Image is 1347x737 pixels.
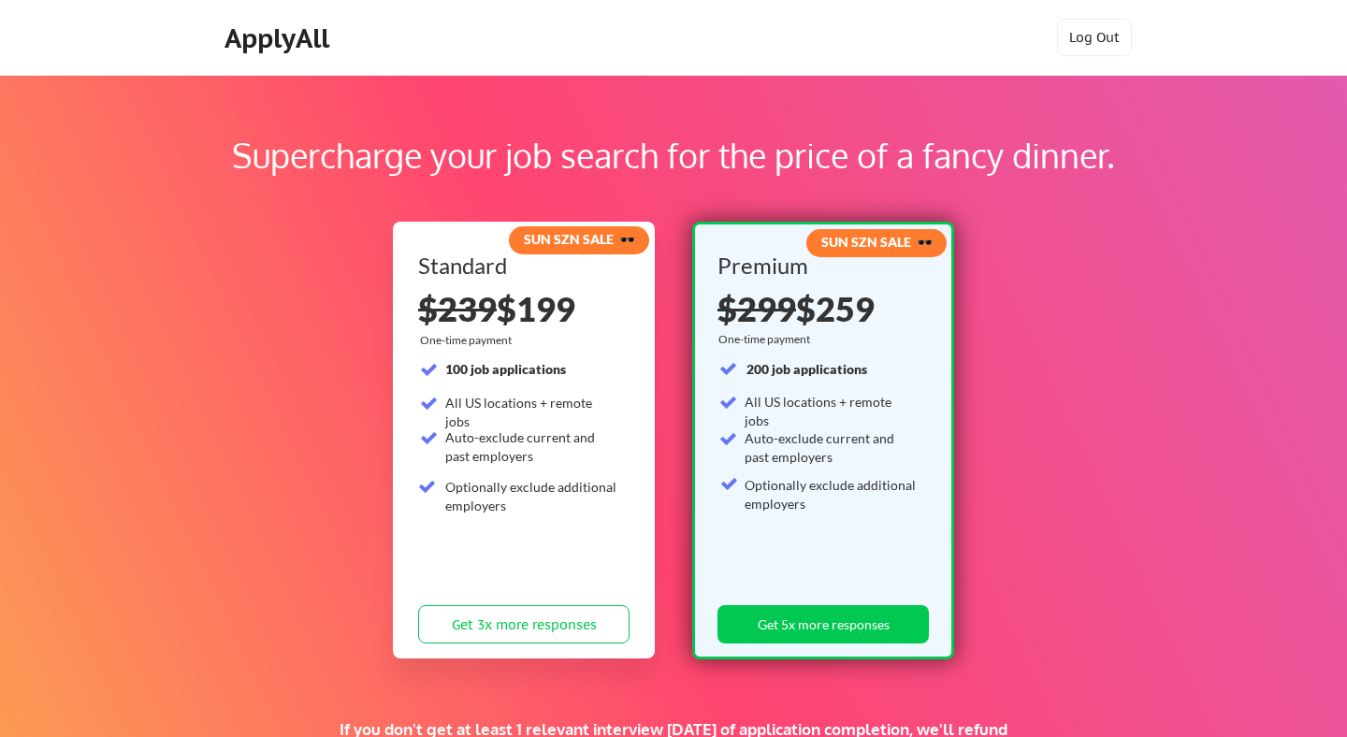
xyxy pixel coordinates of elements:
[445,428,618,465] div: Auto-exclude current and past employers
[717,254,922,277] div: Premium
[746,361,867,377] strong: 200 job applications
[717,288,796,329] s: $299
[524,231,635,247] strong: SUN SZN SALE 🕶️
[717,292,922,325] div: $259
[745,393,918,429] div: All US locations + remote jobs
[1057,19,1132,56] button: Log Out
[418,288,497,329] s: $239
[445,361,566,377] strong: 100 job applications
[224,22,335,54] div: ApplyAll
[420,333,517,348] div: One-time payment
[821,234,933,250] strong: SUN SZN SALE 🕶️
[718,332,816,347] div: One-time payment
[445,478,618,514] div: Optionally exclude additional employers
[745,429,918,466] div: Auto-exclude current and past employers
[418,292,630,325] div: $199
[120,130,1227,181] div: Supercharge your job search for the price of a fancy dinner.
[745,476,918,513] div: Optionally exclude additional employers
[418,254,623,277] div: Standard
[445,394,618,430] div: All US locations + remote jobs
[418,605,630,643] button: Get 3x more responses
[717,605,929,643] button: Get 5x more responses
